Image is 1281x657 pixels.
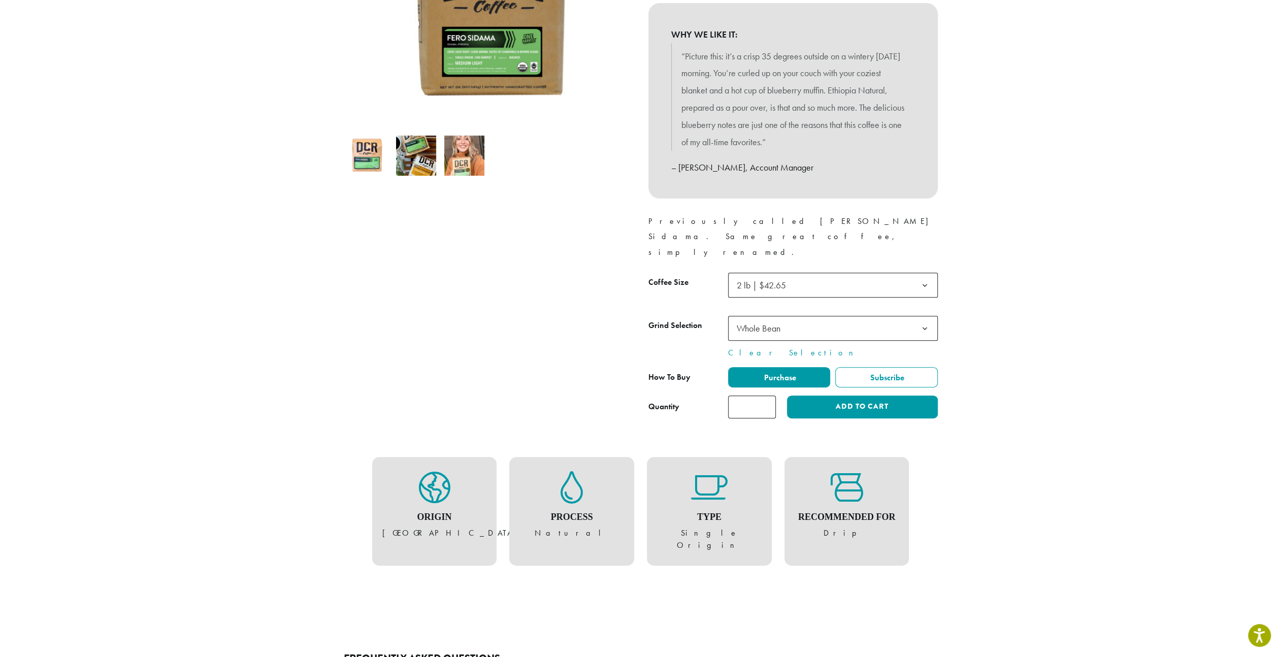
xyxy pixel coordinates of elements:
h4: Recommended For [795,512,899,523]
label: Grind Selection [648,318,728,333]
span: 2 lb | $42.65 [728,273,938,298]
p: Previously called [PERSON_NAME] Sidama. Same great coffee, simply renamed. [648,214,938,259]
figure: Drip [795,471,899,539]
h4: Type [657,512,762,523]
figure: Natural [519,471,624,539]
span: Whole Bean [733,318,791,338]
label: Coffee Size [648,275,728,290]
img: Fero Sidama by Dillanos Coffee Roasters [348,136,388,176]
img: Ethiopia Natural - Image 3 [444,136,484,176]
span: Purchase [762,372,796,383]
span: 2 lb | $42.65 [737,279,786,291]
span: 2 lb | $42.65 [733,275,796,295]
span: Subscribe [869,372,904,383]
div: Quantity [648,401,679,413]
a: Clear Selection [728,347,938,359]
span: Whole Bean [737,322,780,334]
b: WHY WE LIKE IT: [671,26,915,43]
figure: [GEOGRAPHIC_DATA] [382,471,487,539]
input: Product quantity [728,396,776,418]
h4: Origin [382,512,487,523]
h4: Process [519,512,624,523]
p: “Picture this: it’s a crisp 35 degrees outside on a wintery [DATE] morning. You’re curled up on y... [681,48,905,151]
button: Add to cart [787,396,937,418]
span: Whole Bean [728,316,938,341]
span: How To Buy [648,372,691,382]
img: Ethiopia Natural - Image 2 [396,136,436,176]
figure: Single Origin [657,471,762,551]
p: – [PERSON_NAME], Account Manager [671,159,915,176]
